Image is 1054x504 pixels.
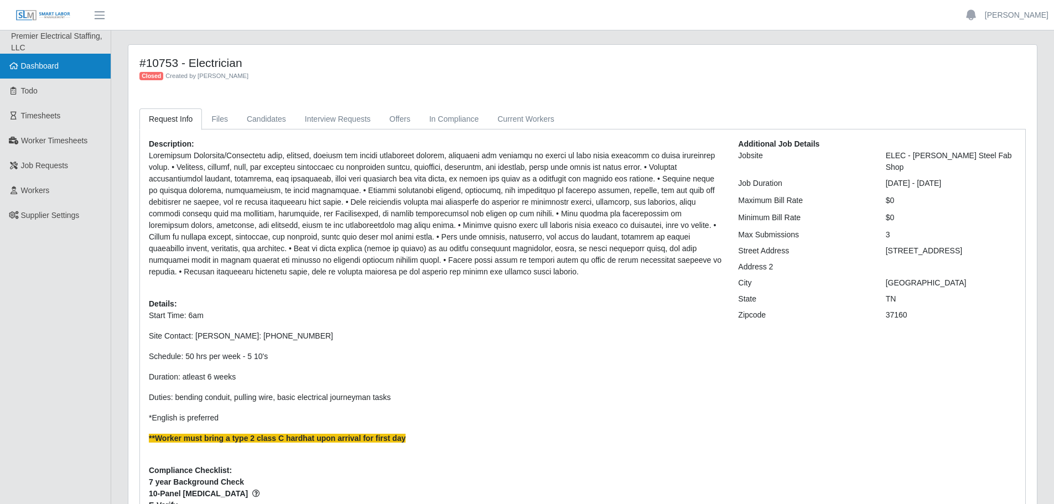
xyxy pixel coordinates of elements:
span: Dashboard [21,61,59,70]
div: State [730,293,877,305]
p: Site Contact: [PERSON_NAME]: [PHONE_NUMBER] [149,330,721,342]
span: Worker Timesheets [21,136,87,145]
a: Offers [380,108,420,130]
span: Supplier Settings [21,211,80,220]
span: 7 year Background Check [149,476,721,488]
div: Minimum Bill Rate [730,212,877,224]
img: SLM Logo [15,9,71,22]
div: ELEC - [PERSON_NAME] Steel Fab Shop [878,150,1025,173]
div: Street Address [730,245,877,257]
strong: **Worker must bring a type 2 class C hardhat upon arrival for first day [149,434,406,443]
div: [GEOGRAPHIC_DATA] [878,277,1025,289]
p: Duties: bending conduit, pulling wire, basic electrical journeyman tasks [149,392,721,403]
a: Request Info [139,108,202,130]
div: Address 2 [730,261,877,273]
a: In Compliance [420,108,489,130]
div: [STREET_ADDRESS] [878,245,1025,257]
div: Job Duration [730,178,877,189]
a: [PERSON_NAME] [985,9,1048,21]
a: Interview Requests [295,108,380,130]
div: TN [878,293,1025,305]
a: Current Workers [488,108,563,130]
span: Timesheets [21,111,61,120]
div: [DATE] - [DATE] [878,178,1025,189]
span: Closed [139,72,163,81]
div: $0 [878,212,1025,224]
div: Zipcode [730,309,877,321]
p: Start Time: 6am [149,310,721,321]
p: Duration: atleast 6 weeks [149,371,721,383]
p: Loremipsum Dolorsita/Consectetu adip, elitsed, doeiusm tem incidi utlaboreet dolorem, aliquaeni a... [149,150,721,278]
p: *English is preferred [149,412,721,424]
b: Additional Job Details [738,139,819,148]
div: Jobsite [730,150,877,173]
span: Workers [21,186,50,195]
div: City [730,277,877,289]
b: Description: [149,139,194,148]
span: Premier Electrical Staffing, LLC [11,32,102,52]
span: 10-Panel [MEDICAL_DATA] [149,488,721,500]
a: Files [202,108,237,130]
p: Schedule: 50 hrs per week - 5 10's [149,351,721,362]
div: Max Submissions [730,229,877,241]
span: Created by [PERSON_NAME] [165,72,248,79]
b: Compliance Checklist: [149,466,232,475]
div: 37160 [878,309,1025,321]
a: Candidates [237,108,295,130]
div: Maximum Bill Rate [730,195,877,206]
span: Job Requests [21,161,69,170]
h4: #10753 - Electrician [139,56,800,70]
div: $0 [878,195,1025,206]
b: Details: [149,299,177,308]
span: Todo [21,86,38,95]
div: 3 [878,229,1025,241]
